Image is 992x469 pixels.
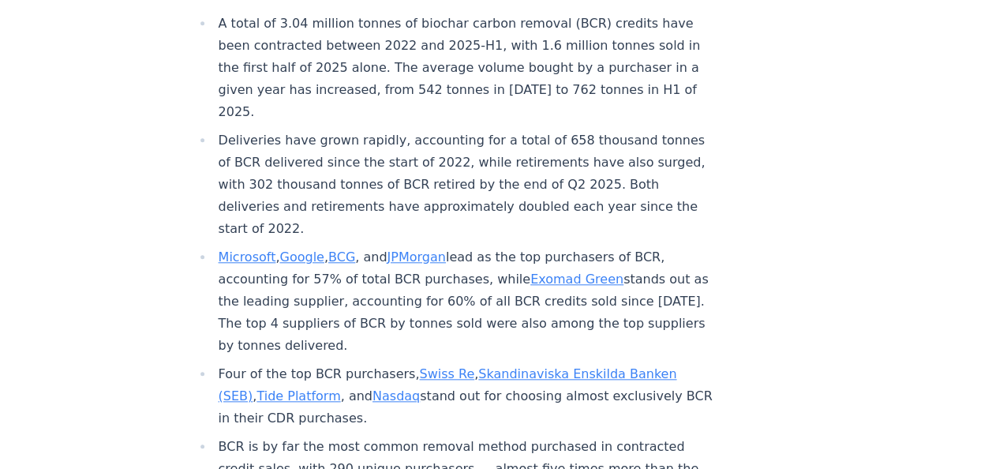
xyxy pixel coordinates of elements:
a: Google [279,250,324,265]
a: Nasdaq [372,388,420,403]
a: JPMorgan [387,250,445,265]
li: , , , and lead as the top purchasers of BCR, accounting for 57% of total BCR purchases, while sta... [214,246,716,357]
a: Microsoft [219,250,276,265]
a: Exomad Green [530,272,623,287]
a: Swiss Re [419,366,474,381]
a: Tide Platform [256,388,340,403]
li: Deliveries have grown rapidly, accounting for a total of 658 thousand tonnes of BCR delivered sin... [214,129,716,240]
li: A total of 3.04 million tonnes of biochar carbon removal (BCR) credits have been contracted betwe... [214,13,716,123]
a: BCG [328,250,355,265]
li: Four of the top BCR purchasers, , , , and stand out for choosing almost exclusively BCR in their ... [214,363,716,430]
